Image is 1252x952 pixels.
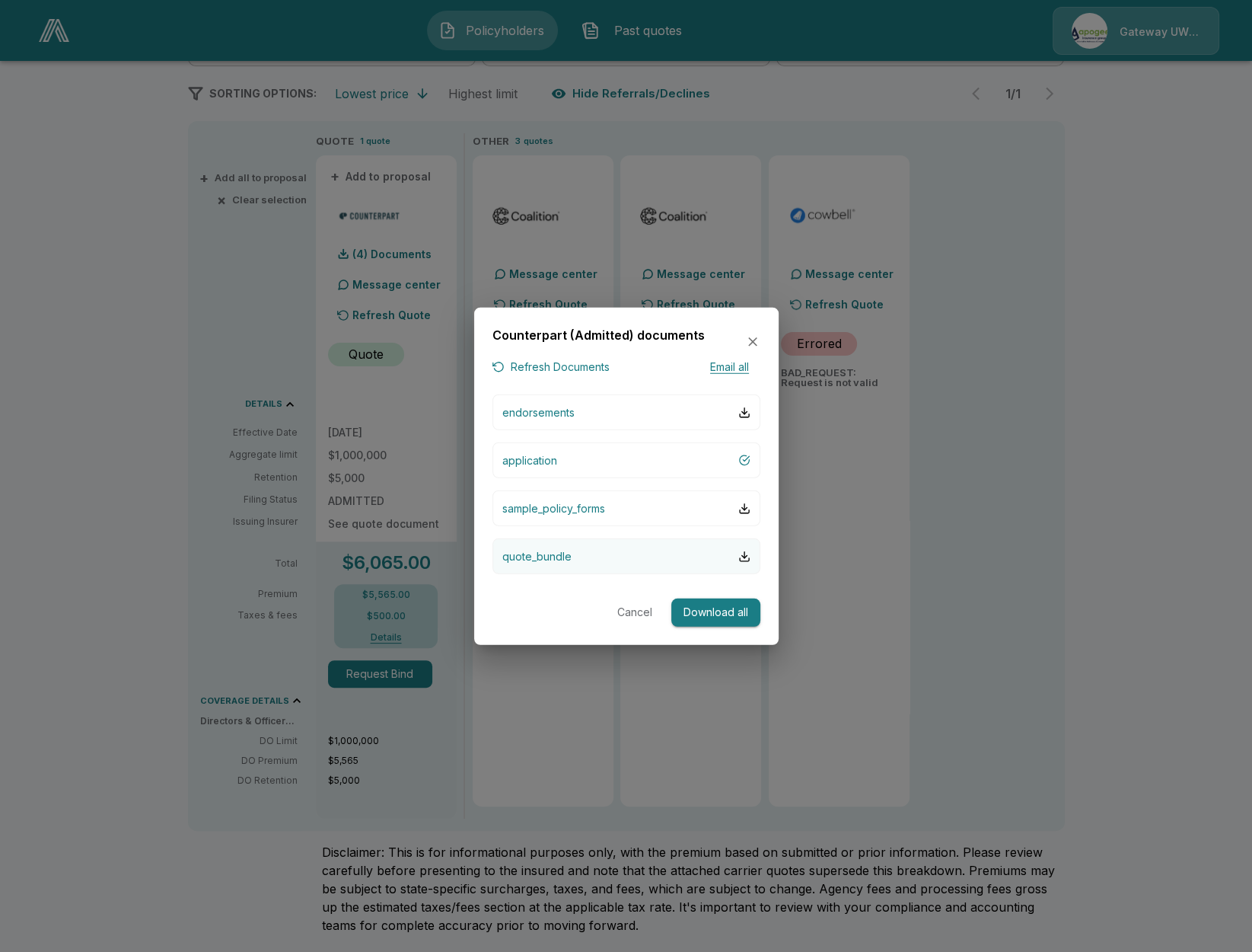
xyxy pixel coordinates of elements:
[699,357,760,376] button: Email all
[492,357,610,376] button: Refresh Documents
[492,490,760,526] button: sample_policy_forms
[492,538,760,574] button: quote_bundle
[492,395,760,430] button: endorsements
[610,599,659,627] button: Cancel
[502,452,557,468] p: application
[492,326,705,346] h6: Counterpart (Admitted) documents
[502,500,605,516] p: sample_policy_forms
[671,599,760,627] button: Download all
[502,404,575,420] p: endorsements
[502,548,572,564] p: quote_bundle
[492,442,760,478] button: application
